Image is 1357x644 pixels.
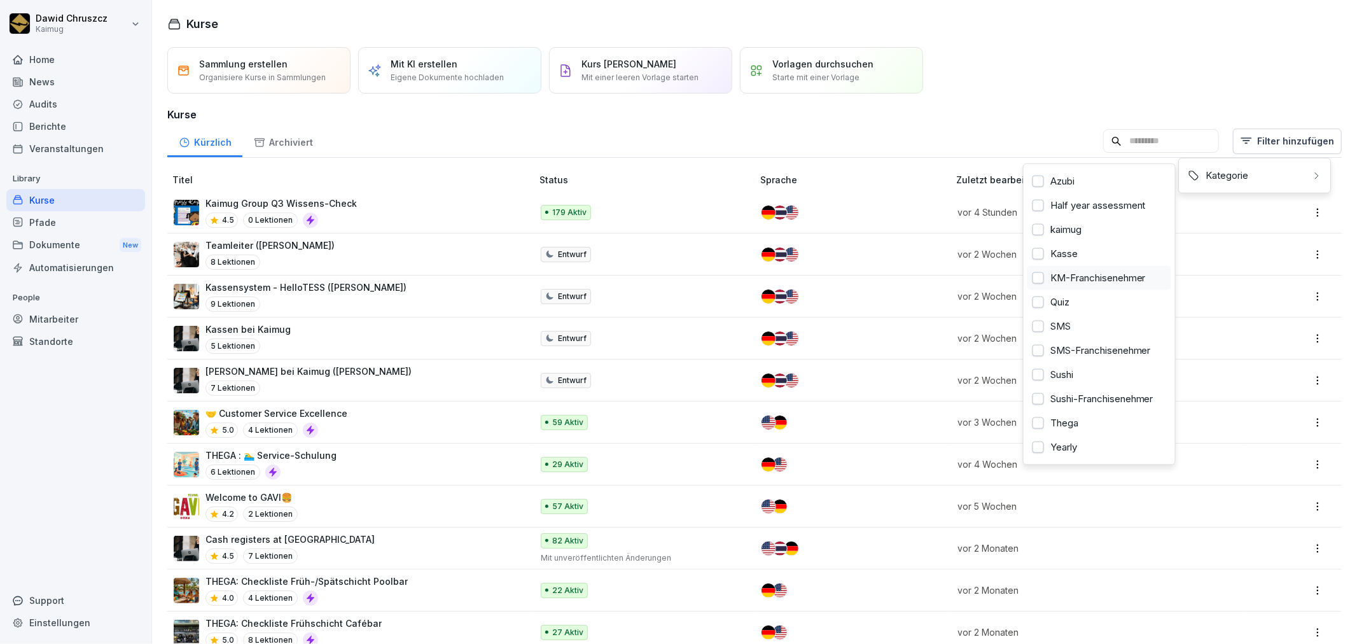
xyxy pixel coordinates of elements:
[1027,193,1171,218] div: Half year assessment
[1027,435,1171,459] div: Yearly
[1027,387,1171,411] div: Sushi-Franchisenehmer
[1027,411,1171,435] div: Thega
[1027,314,1171,339] div: SMS
[1027,363,1171,387] div: Sushi
[1027,266,1171,290] div: KM-Franchisenehmer
[1027,339,1171,363] div: SMS-Franchisenehmer
[1027,242,1171,266] div: Kasse
[1027,169,1171,193] div: Azubi
[1183,164,1326,188] div: Kategorie
[1027,290,1171,314] div: Quiz
[1178,158,1331,193] div: Filter hinzufügen
[1027,218,1171,242] div: kaimug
